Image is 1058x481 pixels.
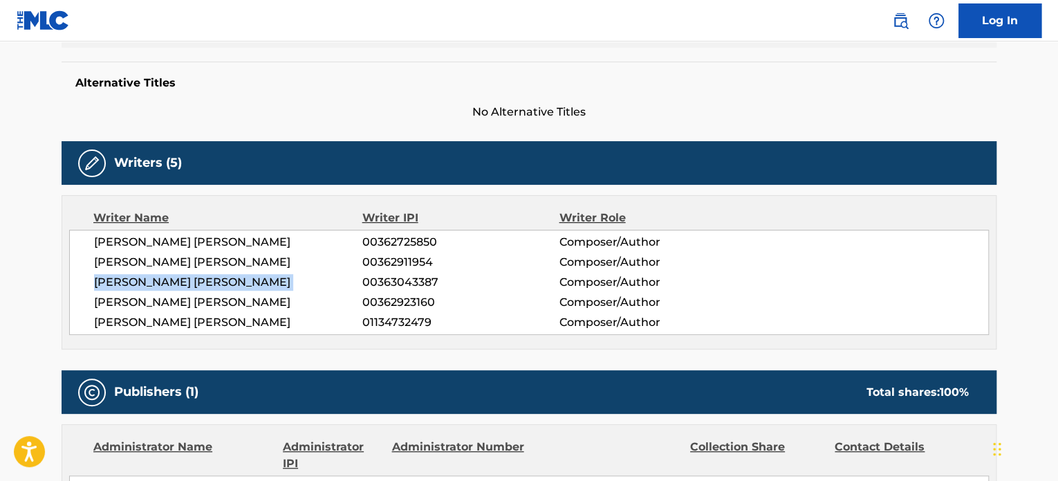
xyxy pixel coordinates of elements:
[362,210,559,226] div: Writer IPI
[559,254,738,271] span: Composer/Author
[114,155,182,171] h5: Writers (5)
[93,210,362,226] div: Writer Name
[362,234,559,251] span: 00362725850
[835,439,969,472] div: Contact Details
[94,274,362,291] span: [PERSON_NAME] [PERSON_NAME]
[114,384,198,400] h5: Publishers (1)
[989,415,1058,481] iframe: Chat Widget
[866,384,969,401] div: Total shares:
[362,314,559,331] span: 01134732479
[94,314,362,331] span: [PERSON_NAME] [PERSON_NAME]
[559,294,738,311] span: Composer/Author
[84,384,100,401] img: Publishers
[940,385,969,399] span: 100 %
[362,254,559,271] span: 00362911954
[75,76,983,90] h5: Alternative Titles
[892,12,909,29] img: search
[559,314,738,331] span: Composer/Author
[94,294,362,311] span: [PERSON_NAME] [PERSON_NAME]
[62,104,996,120] span: No Alternative Titles
[559,210,738,226] div: Writer Role
[690,439,824,472] div: Collection Share
[84,155,100,172] img: Writers
[993,428,1001,470] div: Drag
[391,439,526,472] div: Administrator Number
[559,234,738,251] span: Composer/Author
[283,439,381,472] div: Administrator IPI
[17,10,70,30] img: MLC Logo
[94,254,362,271] span: [PERSON_NAME] [PERSON_NAME]
[93,439,272,472] div: Administrator Name
[922,7,950,35] div: Help
[362,294,559,311] span: 00362923160
[887,7,914,35] a: Public Search
[958,3,1041,38] a: Log In
[928,12,945,29] img: help
[362,274,559,291] span: 00363043387
[559,274,738,291] span: Composer/Author
[94,234,362,251] span: [PERSON_NAME] [PERSON_NAME]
